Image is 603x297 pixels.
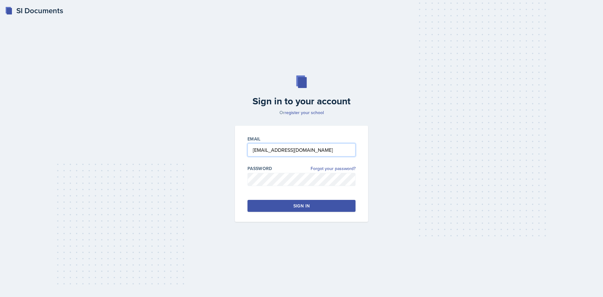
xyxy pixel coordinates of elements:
input: Email [247,143,356,157]
h2: Sign in to your account [231,96,372,107]
p: Or [231,109,372,116]
label: Email [247,136,261,142]
div: Sign in [293,203,310,209]
button: Sign in [247,200,356,212]
a: SI Documents [5,5,63,16]
a: register your school [285,109,324,116]
a: Forgot your password? [311,165,356,172]
label: Password [247,165,272,172]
